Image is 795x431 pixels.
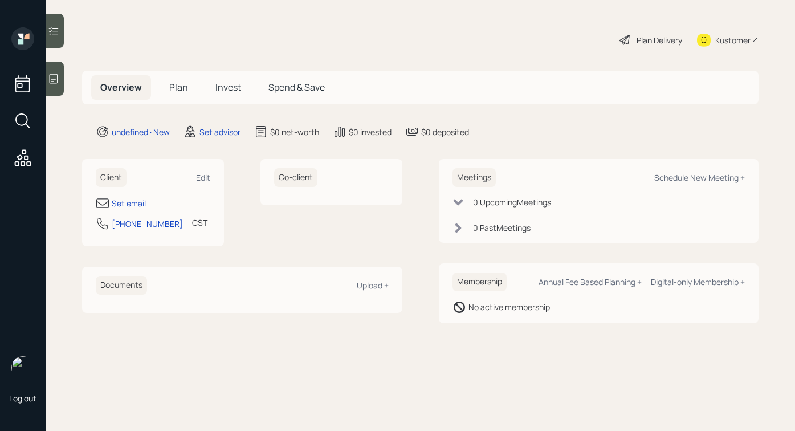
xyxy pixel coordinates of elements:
div: 0 Upcoming Meeting s [473,196,551,208]
div: $0 invested [349,126,392,138]
h6: Client [96,168,127,187]
div: Annual Fee Based Planning + [539,277,642,287]
div: Digital-only Membership + [651,277,745,287]
div: Schedule New Meeting + [654,172,745,183]
div: undefined · New [112,126,170,138]
span: Plan [169,81,188,93]
span: Overview [100,81,142,93]
div: CST [192,217,207,229]
div: Edit [196,172,210,183]
div: Log out [9,393,36,404]
h6: Co-client [274,168,317,187]
div: [PHONE_NUMBER] [112,218,183,230]
div: Plan Delivery [637,34,682,46]
div: Set advisor [199,126,240,138]
div: 0 Past Meeting s [473,222,531,234]
div: Upload + [357,280,389,291]
div: $0 net-worth [270,126,319,138]
h6: Membership [452,273,507,291]
div: No active membership [468,301,550,313]
span: Invest [215,81,241,93]
span: Spend & Save [268,81,325,93]
h6: Documents [96,276,147,295]
h6: Meetings [452,168,496,187]
div: $0 deposited [421,126,469,138]
img: robby-grisanti-headshot.png [11,356,34,379]
div: Kustomer [715,34,751,46]
div: Set email [112,197,146,209]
